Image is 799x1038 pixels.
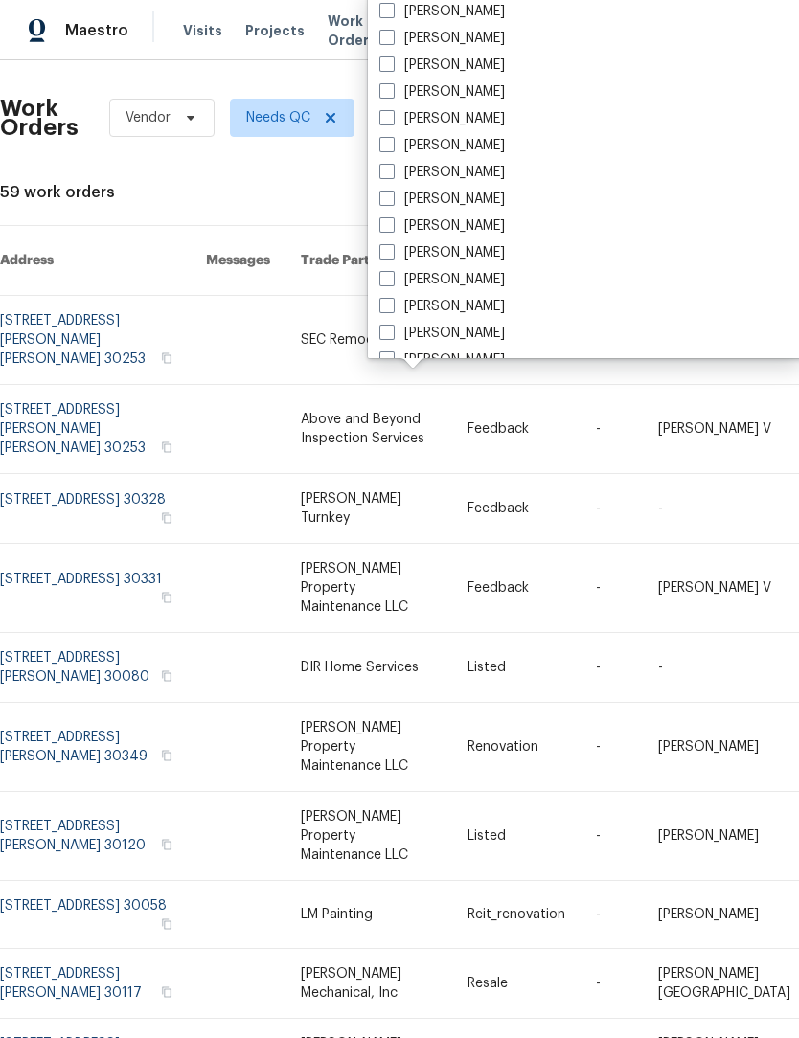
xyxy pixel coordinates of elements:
[581,792,643,881] td: -
[379,350,505,370] label: [PERSON_NAME]
[328,11,377,50] span: Work Orders
[158,439,175,456] button: Copy Address
[452,949,581,1019] td: Resale
[285,881,452,949] td: LM Painting
[183,21,222,40] span: Visits
[379,243,505,262] label: [PERSON_NAME]
[65,21,128,40] span: Maestro
[379,56,505,75] label: [PERSON_NAME]
[158,509,175,527] button: Copy Address
[452,385,581,474] td: Feedback
[285,949,452,1019] td: [PERSON_NAME] Mechanical, Inc
[379,324,505,343] label: [PERSON_NAME]
[246,108,310,127] span: Needs QC
[285,544,452,633] td: [PERSON_NAME] Property Maintenance LLC
[452,474,581,544] td: Feedback
[379,136,505,155] label: [PERSON_NAME]
[581,474,643,544] td: -
[452,881,581,949] td: Reit_renovation
[158,350,175,367] button: Copy Address
[158,747,175,764] button: Copy Address
[158,915,175,933] button: Copy Address
[285,474,452,544] td: [PERSON_NAME] Turnkey
[379,297,505,316] label: [PERSON_NAME]
[285,792,452,881] td: [PERSON_NAME] Property Maintenance LLC
[245,21,305,40] span: Projects
[452,633,581,703] td: Listed
[379,29,505,48] label: [PERSON_NAME]
[581,949,643,1019] td: -
[379,109,505,128] label: [PERSON_NAME]
[285,226,452,296] th: Trade Partner
[379,270,505,289] label: [PERSON_NAME]
[158,836,175,853] button: Copy Address
[285,385,452,474] td: Above and Beyond Inspection Services
[452,703,581,792] td: Renovation
[158,589,175,606] button: Copy Address
[452,544,581,633] td: Feedback
[379,163,505,182] label: [PERSON_NAME]
[581,881,643,949] td: -
[581,385,643,474] td: -
[452,792,581,881] td: Listed
[379,2,505,21] label: [PERSON_NAME]
[379,216,505,236] label: [PERSON_NAME]
[581,633,643,703] td: -
[126,108,171,127] span: Vendor
[285,703,452,792] td: [PERSON_NAME] Property Maintenance LLC
[158,983,175,1001] button: Copy Address
[285,633,452,703] td: DIR Home Services
[581,544,643,633] td: -
[379,190,505,209] label: [PERSON_NAME]
[158,667,175,685] button: Copy Address
[191,226,285,296] th: Messages
[581,703,643,792] td: -
[285,296,452,385] td: SEC Remodeling
[379,82,505,102] label: [PERSON_NAME]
